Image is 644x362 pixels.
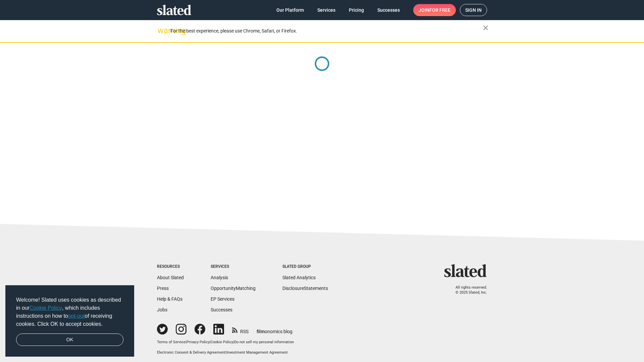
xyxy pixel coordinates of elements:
[157,296,182,302] a: Help & FAQs
[157,307,167,312] a: Jobs
[312,4,341,16] a: Services
[158,26,166,35] mat-icon: warning
[5,285,134,357] div: cookieconsent
[16,334,123,346] a: dismiss cookie message
[276,4,304,16] span: Our Platform
[460,4,487,16] a: Sign in
[68,313,85,319] a: opt-out
[429,4,450,16] span: for free
[157,275,184,280] a: About Slated
[448,285,487,295] p: All rights reserved. © 2025 Slated, Inc.
[210,340,211,344] span: |
[282,275,316,280] a: Slated Analytics
[419,4,450,16] span: Join
[377,4,400,16] span: Successes
[282,286,328,291] a: DisclosureStatements
[343,4,369,16] a: Pricing
[211,264,256,269] div: Services
[157,264,184,269] div: Resources
[211,286,256,291] a: OpportunityMatching
[465,4,482,16] span: Sign in
[211,307,232,312] a: Successes
[211,275,228,280] a: Analysis
[257,323,292,335] a: filmonomics blog
[16,296,123,328] span: Welcome! Slated uses cookies as described in our , which includes instructions on how to of recei...
[185,340,186,344] span: |
[413,4,456,16] a: Joinfor free
[30,305,62,311] a: Cookie Policy
[317,4,335,16] span: Services
[372,4,405,16] a: Successes
[157,350,225,355] a: Electronic Consent & Delivery Agreement
[232,324,249,335] a: RSS
[225,350,226,355] span: |
[233,340,234,344] span: |
[186,340,210,344] a: Privacy Policy
[211,340,233,344] a: Cookie Policy
[482,24,490,32] mat-icon: close
[226,350,288,355] a: Investment Management Agreement
[282,264,328,269] div: Slated Group
[257,329,265,334] span: film
[157,286,169,291] a: Press
[271,4,309,16] a: Our Platform
[211,296,234,302] a: EP Services
[234,340,294,345] button: Do not sell my personal information
[349,4,364,16] span: Pricing
[170,26,483,36] div: For the best experience, please use Chrome, Safari, or Firefox.
[157,340,185,344] a: Terms of Service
